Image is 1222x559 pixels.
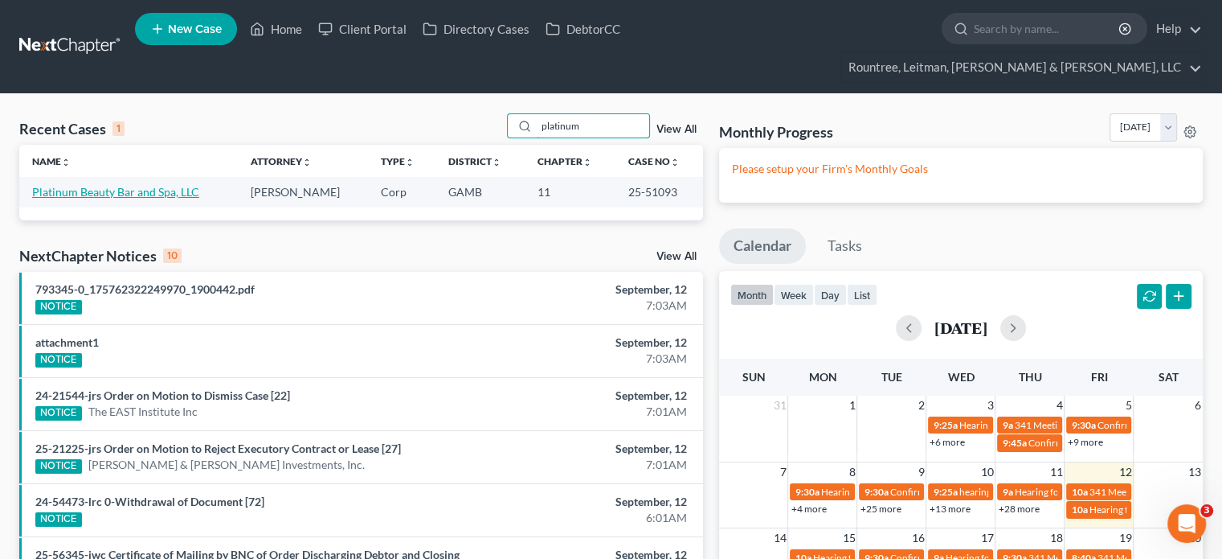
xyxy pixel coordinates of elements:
i: unfold_more [670,158,680,167]
span: 16 [909,528,926,548]
input: Search by name... [537,114,649,138]
span: Sun [742,370,765,384]
span: Hearing for [1014,486,1062,498]
span: 9a [1002,419,1012,431]
a: [PERSON_NAME] & [PERSON_NAME] Investments, Inc. [88,457,365,473]
span: 4 [1054,396,1064,415]
span: 8 [847,462,856,482]
div: NOTICE [35,300,82,314]
a: Case Nounfold_more [628,155,680,167]
div: September, 12 [480,388,687,404]
a: Rountree, Leitman, [PERSON_NAME] & [PERSON_NAME], LLC [840,53,1202,82]
a: Chapterunfold_more [537,155,592,167]
span: Sat [1158,370,1178,384]
td: Corp [368,177,435,207]
span: 5 [1123,396,1133,415]
a: attachment1 [35,335,99,349]
div: 7:01AM [480,457,687,473]
i: unfold_more [405,158,415,167]
a: Districtunfold_more [448,155,501,167]
span: 9:25a [933,419,957,431]
span: 7 [778,462,787,482]
span: 18 [1048,528,1064,548]
span: 12 [1117,462,1133,482]
i: unfold_more [61,158,71,167]
span: 9 [916,462,926,482]
span: Tue [881,370,902,384]
a: +25 more [860,503,901,515]
a: +4 more [791,503,826,515]
span: New Case [168,23,222,35]
td: 11 [525,177,615,207]
div: NOTICE [35,406,82,421]
span: 9:30a [864,486,888,498]
span: 9:25a [933,486,957,498]
input: Search by name... [974,14,1121,43]
span: 19 [1117,528,1133,548]
i: unfold_more [582,158,592,167]
a: +28 more [998,503,1039,515]
a: +9 more [1067,436,1102,448]
td: 25-51093 [615,177,703,207]
span: 31 [771,396,787,415]
div: 7:01AM [480,404,687,420]
a: DebtorCC [537,14,628,43]
div: 1 [112,121,125,136]
h3: Monthly Progress [719,122,833,142]
a: View All [656,251,697,262]
a: Tasks [813,228,877,264]
a: Calendar [719,228,806,264]
span: 11 [1048,462,1064,482]
div: NextChapter Notices [19,246,182,265]
div: NOTICE [35,459,82,474]
span: 6 [1193,396,1203,415]
a: 24-21544-jrs Order on Motion to Dismiss Case [22] [35,388,290,402]
div: NOTICE [35,353,82,368]
span: Confirmation Hearing for [PERSON_NAME] Bass [889,486,1094,498]
span: 15 [840,528,856,548]
div: September, 12 [480,494,687,510]
a: +13 more [929,503,970,515]
span: 3 [985,396,995,415]
span: 341 Meeting for [PERSON_NAME] [1014,419,1159,431]
span: 9:30a [795,486,819,498]
span: 3 [1200,504,1213,517]
a: Home [242,14,310,43]
a: 793345-0_175762322249970_1900442.pdf [35,282,255,296]
span: 10 [979,462,995,482]
button: day [814,284,847,306]
div: 10 [163,249,182,263]
span: 13 [1187,462,1203,482]
span: 10a [1071,486,1087,498]
button: week [774,284,814,306]
i: unfold_more [492,158,501,167]
button: month [730,284,774,306]
span: Confirmation Hearing [1028,437,1120,449]
td: [PERSON_NAME] [238,177,368,207]
span: Hearing for [1089,504,1137,516]
a: Directory Cases [415,14,537,43]
span: Fri [1090,370,1107,384]
a: View All [656,124,697,135]
span: Hearing for [958,419,1007,431]
a: Attorneyunfold_more [251,155,312,167]
a: Nameunfold_more [32,155,71,167]
span: 9:45a [1002,437,1026,449]
a: Help [1148,14,1202,43]
span: 10a [1071,504,1087,516]
a: Platinum Beauty Bar and Spa, LLC [32,185,199,199]
div: 7:03AM [480,351,687,367]
div: September, 12 [480,282,687,298]
span: 17 [979,528,995,548]
p: Please setup your Firm's Monthly Goals [732,161,1190,177]
div: 6:01AM [480,510,687,526]
a: +6 more [929,436,964,448]
a: 25-21225-jrs Order on Motion to Reject Executory Contract or Lease [27] [35,442,401,455]
span: 1 [847,396,856,415]
span: hearing for [958,486,1005,498]
span: Wed [947,370,974,384]
button: list [847,284,877,306]
td: GAMB [435,177,525,207]
a: 24-54473-lrc 0-Withdrawal of Document [72] [35,495,264,508]
a: Typeunfold_more [381,155,415,167]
